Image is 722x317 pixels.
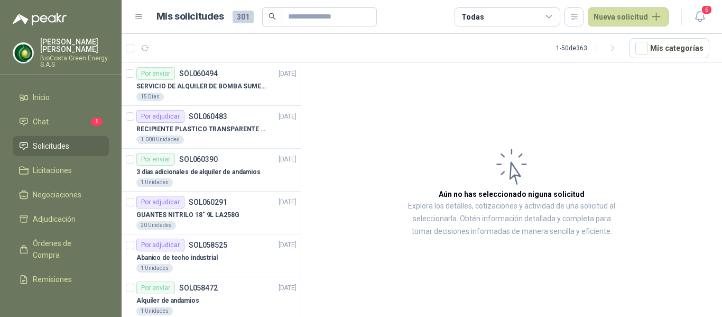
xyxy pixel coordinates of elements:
div: Por enviar [136,153,175,166]
p: [PERSON_NAME] [PERSON_NAME] [40,38,109,53]
a: Órdenes de Compra [13,233,109,265]
button: 6 [690,7,709,26]
p: SOL060494 [179,70,218,77]
h3: Aún no has seleccionado niguna solicitud [439,188,585,200]
a: Por adjudicarSOL060291[DATE] GUANTES NITRILO 18" 9L LA258G20 Unidades [122,192,301,234]
p: GUANTES NITRILO 18" 9L LA258G [136,210,239,220]
p: SERVICIO DE ALQUILER DE BOMBA SUMERGIBLE DE 1 HP [136,81,268,92]
div: Por enviar [136,67,175,80]
p: [DATE] [279,69,297,79]
div: Por enviar [136,282,175,294]
span: Negociaciones [33,189,81,201]
a: Adjudicación [13,209,109,229]
span: Inicio [33,92,50,103]
img: Company Logo [13,43,33,63]
div: 15 Días [136,93,164,101]
p: SOL060390 [179,156,218,163]
p: SOL060291 [189,198,227,206]
span: 301 [233,11,254,23]
a: Chat1 [13,112,109,132]
span: Remisiones [33,274,72,285]
span: Licitaciones [33,165,72,176]
span: Órdenes de Compra [33,238,99,261]
span: Solicitudes [33,140,69,152]
span: search [269,13,276,20]
a: Inicio [13,87,109,107]
p: 3 días adicionales de alquiler de andamios [136,167,261,177]
div: Por adjudicar [136,196,184,209]
p: Abanico de techo industrial [136,253,218,263]
span: Adjudicación [33,213,76,225]
p: [DATE] [279,283,297,293]
p: SOL058525 [189,241,227,249]
p: [DATE] [279,112,297,122]
p: BioCosta Green Energy S.A.S [40,55,109,68]
span: 1 [91,117,103,126]
p: [DATE] [279,240,297,250]
a: Solicitudes [13,136,109,156]
p: Explora los detalles, cotizaciones y actividad de una solicitud al seleccionarla. Obtén informaci... [407,200,616,238]
div: 1 Unidades [136,264,173,273]
p: [DATE] [279,155,297,165]
span: 6 [701,5,712,15]
div: Por adjudicar [136,110,184,123]
p: SOL060483 [189,113,227,120]
h1: Mis solicitudes [156,9,224,24]
div: 1 Unidades [136,178,173,187]
div: Por adjudicar [136,239,184,251]
p: RECIPIENTE PLASTICO TRANSPARENTE 500 ML [136,124,268,134]
a: Remisiones [13,269,109,289]
a: Licitaciones [13,160,109,180]
a: Por adjudicarSOL060483[DATE] RECIPIENTE PLASTICO TRANSPARENTE 500 ML1.000 Unidades [122,106,301,149]
img: Logo peakr [13,13,67,25]
p: SOL058472 [179,284,218,292]
div: Todas [461,11,484,23]
div: 20 Unidades [136,221,176,230]
span: Chat [33,116,49,128]
div: 1 Unidades [136,307,173,315]
a: Negociaciones [13,185,109,205]
a: Por adjudicarSOL058525[DATE] Abanico de techo industrial1 Unidades [122,234,301,277]
button: Nueva solicitud [588,7,669,26]
a: Por enviarSOL060390[DATE] 3 días adicionales de alquiler de andamios1 Unidades [122,149,301,192]
p: Alquiler de andamios [136,296,199,306]
div: 1.000 Unidades [136,135,184,144]
a: Por enviarSOL060494[DATE] SERVICIO DE ALQUILER DE BOMBA SUMERGIBLE DE 1 HP15 Días [122,63,301,106]
p: [DATE] [279,197,297,207]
